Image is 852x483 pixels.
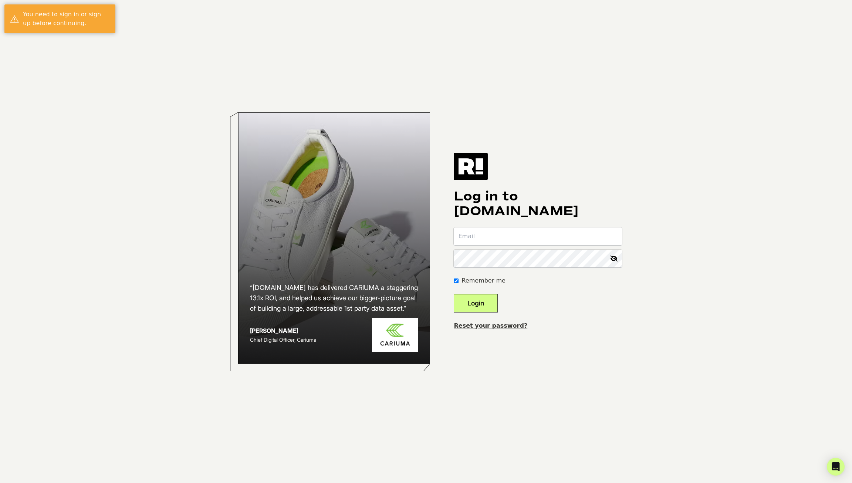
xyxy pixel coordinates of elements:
div: You need to sign in or sign up before continuing. [23,10,110,28]
h2: “[DOMAIN_NAME] has delivered CARIUMA a staggering 13.1x ROI, and helped us achieve our bigger-pic... [250,283,419,314]
span: Chief Digital Officer, Cariuma [250,337,316,343]
div: Open Intercom Messenger [827,458,845,476]
img: Cariuma [372,318,418,352]
label: Remember me [461,276,505,285]
img: Retention.com [454,153,488,180]
strong: [PERSON_NAME] [250,327,298,334]
input: Email [454,227,622,245]
a: Reset your password? [454,322,527,329]
button: Login [454,294,498,313]
h1: Log in to [DOMAIN_NAME] [454,189,622,219]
